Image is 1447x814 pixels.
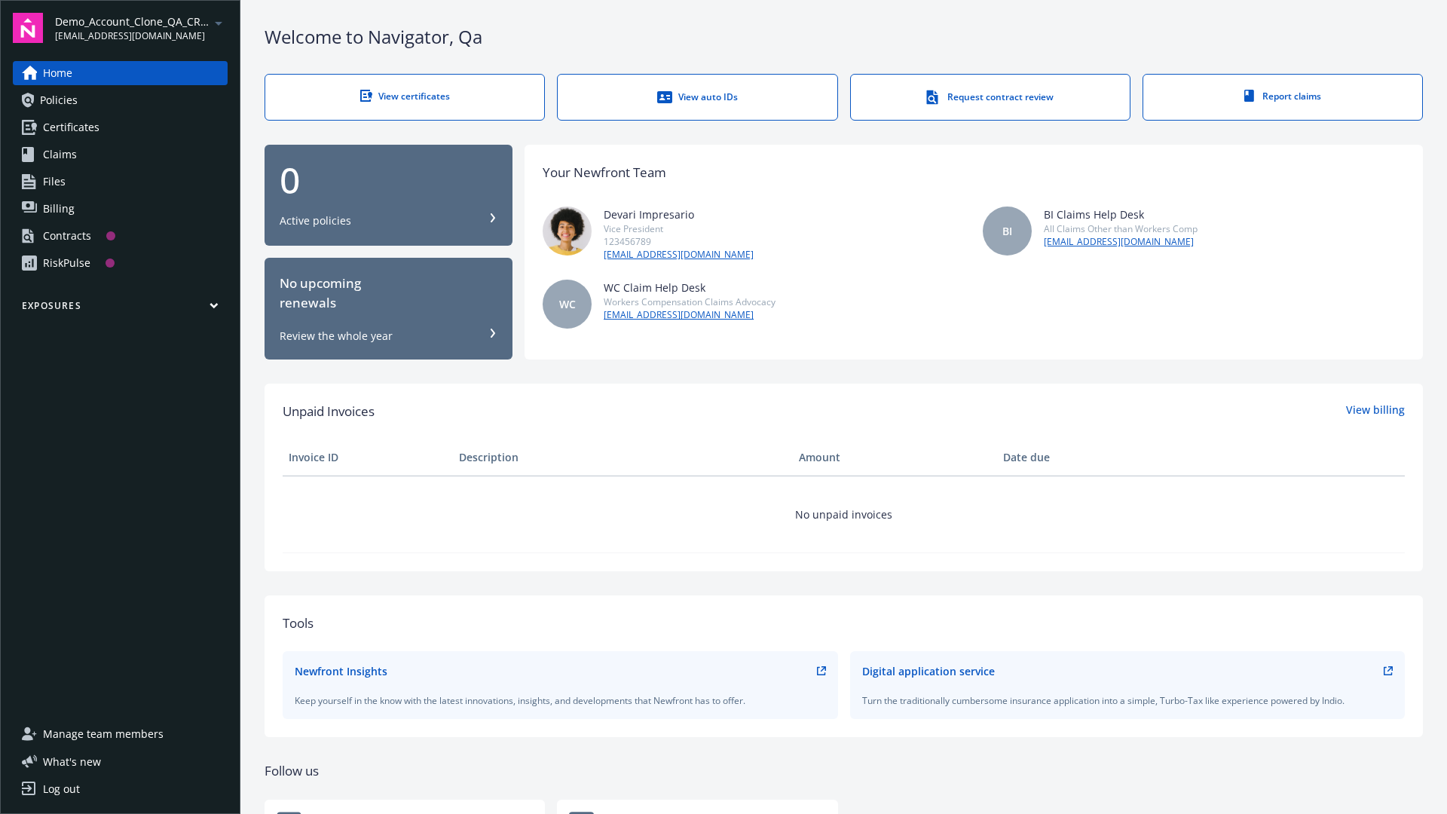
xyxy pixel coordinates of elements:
[1173,90,1392,103] div: Report claims
[557,74,837,121] a: View auto IDs
[543,163,666,182] div: Your Newfront Team
[280,274,497,314] div: No upcoming renewals
[13,299,228,318] button: Exposures
[280,162,497,198] div: 0
[295,90,514,103] div: View certificates
[13,754,125,770] button: What's new
[13,251,228,275] a: RiskPulse
[1044,235,1198,249] a: [EMAIL_ADDRESS][DOMAIN_NAME]
[283,439,453,476] th: Invoice ID
[997,439,1167,476] th: Date due
[13,722,228,746] a: Manage team members
[295,663,387,679] div: Newfront Insights
[850,74,1130,121] a: Request contract review
[265,24,1423,50] div: Welcome to Navigator , Qa
[43,722,164,746] span: Manage team members
[43,142,77,167] span: Claims
[604,248,754,262] a: [EMAIL_ADDRESS][DOMAIN_NAME]
[265,258,512,360] button: No upcomingrenewalsReview the whole year
[881,90,1100,105] div: Request contract review
[55,13,228,43] button: Demo_Account_Clone_QA_CR_Tests_Prospect[EMAIL_ADDRESS][DOMAIN_NAME]arrowDropDown
[283,402,375,421] span: Unpaid Invoices
[604,207,754,222] div: Devari Impresario
[588,90,806,105] div: View auto IDs
[793,439,997,476] th: Amount
[55,29,210,43] span: [EMAIL_ADDRESS][DOMAIN_NAME]
[604,222,754,235] div: Vice President
[604,308,776,322] a: [EMAIL_ADDRESS][DOMAIN_NAME]
[43,170,66,194] span: Files
[43,115,99,139] span: Certificates
[1002,223,1012,239] span: BI
[280,213,351,228] div: Active policies
[604,235,754,248] div: 123456789
[265,74,545,121] a: View certificates
[280,329,393,344] div: Review the whole year
[862,694,1393,707] div: Turn the traditionally cumbersome insurance application into a simple, Turbo-Tax like experience ...
[210,14,228,32] a: arrowDropDown
[40,88,78,112] span: Policies
[13,88,228,112] a: Policies
[265,761,1423,781] div: Follow us
[283,614,1405,633] div: Tools
[13,115,228,139] a: Certificates
[283,476,1405,552] td: No unpaid invoices
[43,777,80,801] div: Log out
[13,61,228,85] a: Home
[13,13,43,43] img: navigator-logo.svg
[1143,74,1423,121] a: Report claims
[559,296,576,312] span: WC
[43,251,90,275] div: RiskPulse
[453,439,793,476] th: Description
[543,207,592,256] img: photo
[13,197,228,221] a: Billing
[1044,222,1198,235] div: All Claims Other than Workers Comp
[13,142,228,167] a: Claims
[43,224,91,248] div: Contracts
[43,61,72,85] span: Home
[295,694,826,707] div: Keep yourself in the know with the latest innovations, insights, and developments that Newfront h...
[43,754,101,770] span: What ' s new
[13,170,228,194] a: Files
[265,145,512,246] button: 0Active policies
[43,197,75,221] span: Billing
[1044,207,1198,222] div: BI Claims Help Desk
[862,663,995,679] div: Digital application service
[604,280,776,295] div: WC Claim Help Desk
[13,224,228,248] a: Contracts
[1346,402,1405,421] a: View billing
[55,14,210,29] span: Demo_Account_Clone_QA_CR_Tests_Prospect
[604,295,776,308] div: Workers Compensation Claims Advocacy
